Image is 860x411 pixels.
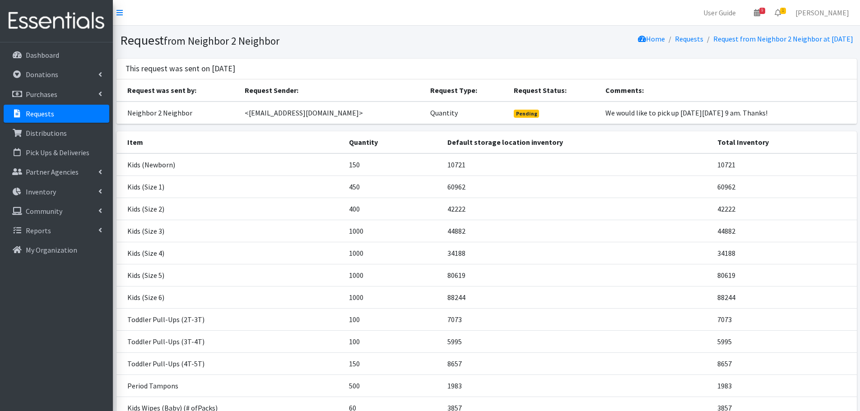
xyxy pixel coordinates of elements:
td: 88244 [442,286,712,308]
p: Distributions [26,129,67,138]
td: 42222 [442,198,712,220]
span: Pending [514,110,539,118]
a: Purchases [4,85,109,103]
td: 60962 [712,175,856,198]
td: 44882 [442,220,712,242]
th: Default storage location inventory [442,131,712,153]
td: 5995 [712,330,856,352]
td: Kids (Size 4) [116,242,344,264]
a: User Guide [696,4,743,22]
a: Community [4,202,109,220]
td: 80619 [442,264,712,286]
td: 150 [344,352,442,374]
a: 1 [767,4,788,22]
td: 7073 [712,308,856,330]
a: Inventory [4,183,109,201]
span: 1 [780,8,786,14]
th: Quantity [344,131,442,153]
th: Item [116,131,344,153]
td: 100 [344,330,442,352]
td: Kids (Size 6) [116,286,344,308]
td: Toddler Pull-Ups (3T-4T) [116,330,344,352]
td: 5995 [442,330,712,352]
td: 7073 [442,308,712,330]
a: Distributions [4,124,109,142]
th: Total Inventory [712,131,856,153]
td: We would like to pick up [DATE][DATE] 9 am. Thanks! [600,102,857,124]
td: 450 [344,175,442,198]
img: HumanEssentials [4,6,109,36]
td: 44882 [712,220,856,242]
td: Period Tampons [116,374,344,397]
td: 80619 [712,264,856,286]
td: Kids (Size 3) [116,220,344,242]
td: 8657 [712,352,856,374]
a: Reports [4,222,109,240]
p: Partner Agencies [26,167,79,176]
p: Purchases [26,90,57,99]
span: 9 [759,8,765,14]
p: Community [26,207,62,216]
a: Partner Agencies [4,163,109,181]
p: Reports [26,226,51,235]
td: Kids (Size 5) [116,264,344,286]
a: Requests [4,105,109,123]
td: 1000 [344,286,442,308]
a: Request from Neighbor 2 Neighbor at [DATE] [713,34,853,43]
td: Kids (Size 1) [116,175,344,198]
td: 1983 [442,374,712,397]
td: Toddler Pull-Ups (4T-5T) [116,352,344,374]
p: Dashboard [26,51,59,60]
a: Requests [675,34,703,43]
td: 10721 [712,153,856,176]
p: My Organization [26,245,77,254]
th: Request Type: [425,79,508,102]
td: 1000 [344,242,442,264]
a: Pick Ups & Deliveries [4,143,109,162]
th: Request was sent by: [116,79,239,102]
a: Home [638,34,665,43]
td: Kids (Newborn) [116,153,344,176]
td: 400 [344,198,442,220]
td: 1000 [344,264,442,286]
td: Neighbor 2 Neighbor [116,102,239,124]
td: 42222 [712,198,856,220]
td: 10721 [442,153,712,176]
td: 1000 [344,220,442,242]
td: 500 [344,374,442,397]
a: [PERSON_NAME] [788,4,856,22]
td: Quantity [425,102,508,124]
h3: This request was sent on [DATE] [126,64,235,74]
td: 34188 [442,242,712,264]
td: 100 [344,308,442,330]
td: 1983 [712,374,856,397]
a: My Organization [4,241,109,259]
small: from Neighbor 2 Neighbor [164,34,279,47]
p: Inventory [26,187,56,196]
td: 8657 [442,352,712,374]
p: Requests [26,109,54,118]
td: 34188 [712,242,856,264]
td: Toddler Pull-Ups (2T-3T) [116,308,344,330]
th: Comments: [600,79,857,102]
a: Dashboard [4,46,109,64]
th: Request Status: [508,79,600,102]
a: Donations [4,65,109,83]
td: 150 [344,153,442,176]
h1: Request [120,32,483,48]
a: 9 [747,4,767,22]
td: 88244 [712,286,856,308]
th: Request Sender: [239,79,425,102]
td: Kids (Size 2) [116,198,344,220]
p: Donations [26,70,58,79]
td: 60962 [442,175,712,198]
td: <[EMAIL_ADDRESS][DOMAIN_NAME]> [239,102,425,124]
p: Pick Ups & Deliveries [26,148,89,157]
